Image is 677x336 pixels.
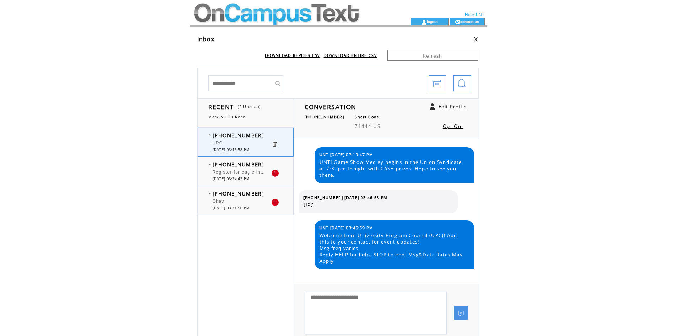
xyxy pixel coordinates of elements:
a: Opt Out [443,123,463,129]
a: Click to delete these messgaes [271,141,278,148]
span: Welcome from University Program Council (UPC)! Add this to your contact for event updates! Msg fr... [319,232,469,264]
a: Mark All As Read [208,114,246,119]
div: 1 [272,170,279,177]
span: UNT [DATE] 03:46:59 PM [319,225,373,230]
span: [PHONE_NUMBER] [213,132,264,139]
a: logout [427,19,438,24]
a: DOWNLOAD REPLIES CSV [265,53,320,58]
span: Register for eagle insomnia [213,168,277,175]
span: Hello UNT [465,12,484,17]
span: [PHONE_NUMBER] [213,161,264,168]
span: (2 Unread) [238,104,261,109]
span: [PHONE_NUMBER] [213,190,264,197]
span: 71444-US [355,123,380,129]
span: Okay [213,199,224,204]
a: Refresh [387,50,478,61]
img: bell.png [457,76,466,92]
img: account_icon.gif [421,19,427,25]
a: DOWNLOAD ENTIRE CSV [324,53,377,58]
span: [PHONE_NUMBER] [305,114,344,119]
img: bulletEmpty.png [209,134,211,136]
a: contact us [460,19,479,24]
span: UPC [213,140,223,145]
a: Edit Profile [439,103,467,110]
img: archive.png [432,76,441,92]
a: Click to edit user profile [430,103,435,110]
span: Short Code [355,114,379,119]
input: Submit [272,75,283,91]
span: CONVERSATION [305,102,356,111]
span: UPC [303,202,453,208]
span: [DATE] 03:34:43 PM [213,177,250,181]
span: [DATE] 03:31:50 PM [213,206,250,210]
div: 1 [272,199,279,206]
img: contact_us_icon.gif [455,19,460,25]
span: Inbox [197,35,215,43]
span: [DATE] 03:46:58 PM [213,148,250,152]
span: UNT [DATE] 07:19:47 PM [319,152,373,157]
span: [PHONE_NUMBER] [DATE] 03:46:58 PM [303,195,388,200]
span: UNT! Game Show Medley begins in the Union Syndicate at 7:30pm tonight with CASH prizes! Hope to s... [319,159,469,178]
span: RECENT [208,102,234,111]
img: bulletFull.png [209,164,211,165]
img: bulletFull.png [209,193,211,194]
